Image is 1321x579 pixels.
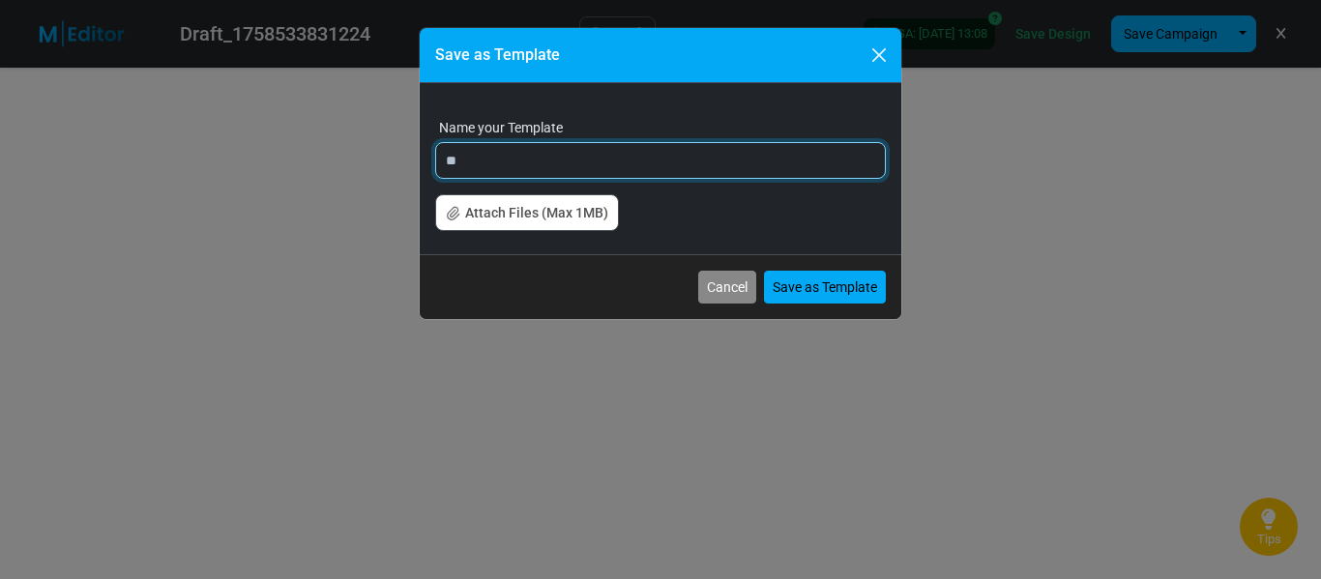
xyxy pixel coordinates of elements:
button: Close [865,41,894,70]
label: Name your Template [435,118,563,138]
h6: Save as Template [435,43,560,67]
button: Attach Files (Max 1MB) [435,194,619,231]
button: Cancel [698,271,756,304]
button: Save as Template [764,271,886,304]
